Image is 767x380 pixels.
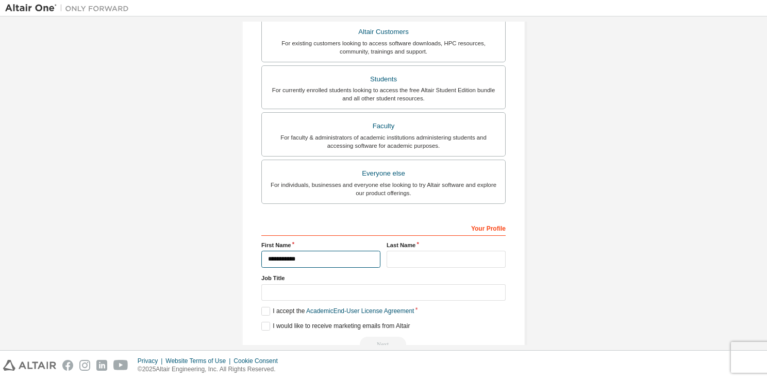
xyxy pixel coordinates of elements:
label: First Name [261,241,380,249]
div: For currently enrolled students looking to access the free Altair Student Edition bundle and all ... [268,86,499,102]
img: altair_logo.svg [3,360,56,371]
label: I would like to receive marketing emails from Altair [261,322,410,331]
img: youtube.svg [113,360,128,371]
div: Cookie Consent [234,357,284,365]
div: Everyone else [268,166,499,181]
div: Website Terms of Use [165,357,234,365]
img: linkedin.svg [96,360,107,371]
div: For faculty & administrators of academic institutions administering students and accessing softwa... [268,133,499,150]
div: For individuals, businesses and everyone else looking to try Altair software and explore our prod... [268,181,499,197]
div: For existing customers looking to access software downloads, HPC resources, community, trainings ... [268,39,499,56]
div: Faculty [268,119,499,133]
p: © 2025 Altair Engineering, Inc. All Rights Reserved. [138,365,284,374]
div: Students [268,72,499,87]
div: Altair Customers [268,25,499,39]
div: Privacy [138,357,165,365]
img: facebook.svg [62,360,73,371]
label: Last Name [387,241,506,249]
div: You need to provide your academic email [261,337,506,352]
img: instagram.svg [79,360,90,371]
label: Job Title [261,274,506,282]
img: Altair One [5,3,134,13]
div: Your Profile [261,219,506,236]
label: I accept the [261,307,414,316]
a: Academic End-User License Agreement [306,307,414,315]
